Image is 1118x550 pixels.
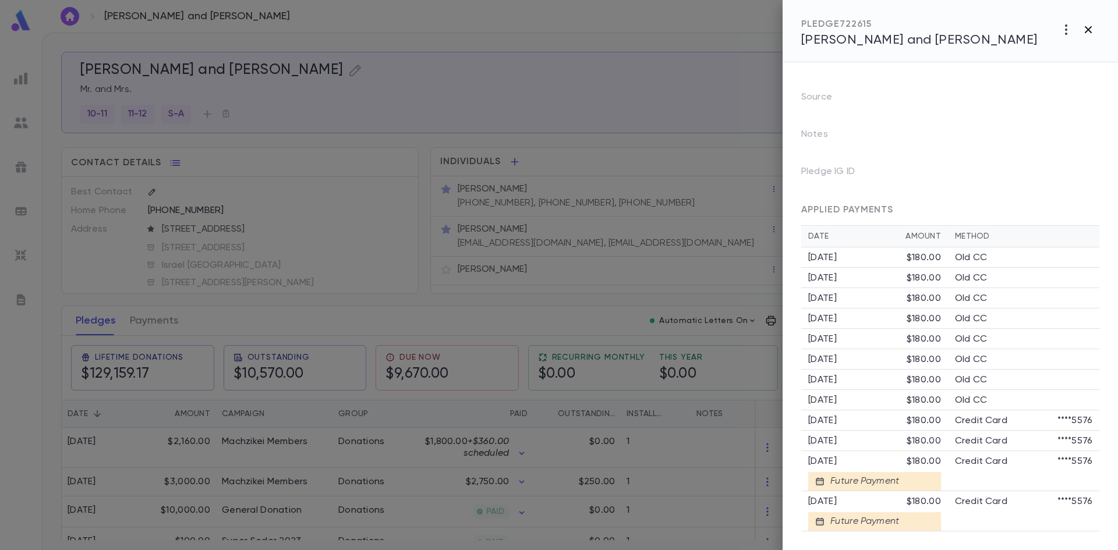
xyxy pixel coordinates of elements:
p: Credit Card [955,435,1007,447]
p: Credit Card [955,415,1007,427]
p: Credit Card [955,456,1007,467]
div: [DATE] [808,456,907,467]
div: $180.00 [907,333,941,345]
div: [DATE] [808,252,907,264]
div: [DATE] [808,354,907,366]
div: [DATE] [808,333,907,345]
div: [DATE] [808,395,907,406]
div: [DATE] [808,496,907,508]
div: $180.00 [907,395,941,406]
div: Date [808,232,905,241]
div: [DATE] [808,415,907,427]
div: [DATE] [808,272,907,284]
p: Old CC [955,272,987,284]
p: Old CC [955,293,987,304]
span: APPLIED PAYMENTS [801,205,893,215]
div: PLEDGE 722615 [801,19,1038,30]
div: [DATE] [808,374,907,386]
p: Old CC [955,395,987,406]
div: $180.00 [907,354,941,366]
div: Future Payment [825,516,899,527]
p: Old CC [955,374,987,386]
div: $180.00 [907,435,941,447]
div: $180.00 [907,456,941,467]
p: Pledge IG ID [801,162,873,186]
p: Old CC [955,333,987,345]
p: Source [801,88,851,111]
p: Old CC [955,313,987,325]
th: Method [948,226,1099,247]
div: $180.00 [907,496,941,508]
p: Credit Card [955,496,1007,508]
p: Old CC [955,252,987,264]
div: [DATE] [808,313,907,325]
div: $180.00 [907,374,941,386]
p: Notes [801,125,847,148]
span: [PERSON_NAME] and [PERSON_NAME] [801,34,1038,47]
div: $180.00 [907,252,941,264]
div: [DATE] [808,293,907,304]
div: $180.00 [907,313,941,325]
div: $180.00 [907,272,941,284]
div: $180.00 [907,415,941,427]
div: Future Payment [825,476,899,487]
div: Amount [905,232,941,241]
div: $180.00 [907,293,941,304]
p: Old CC [955,354,987,366]
div: [DATE] [808,435,907,447]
